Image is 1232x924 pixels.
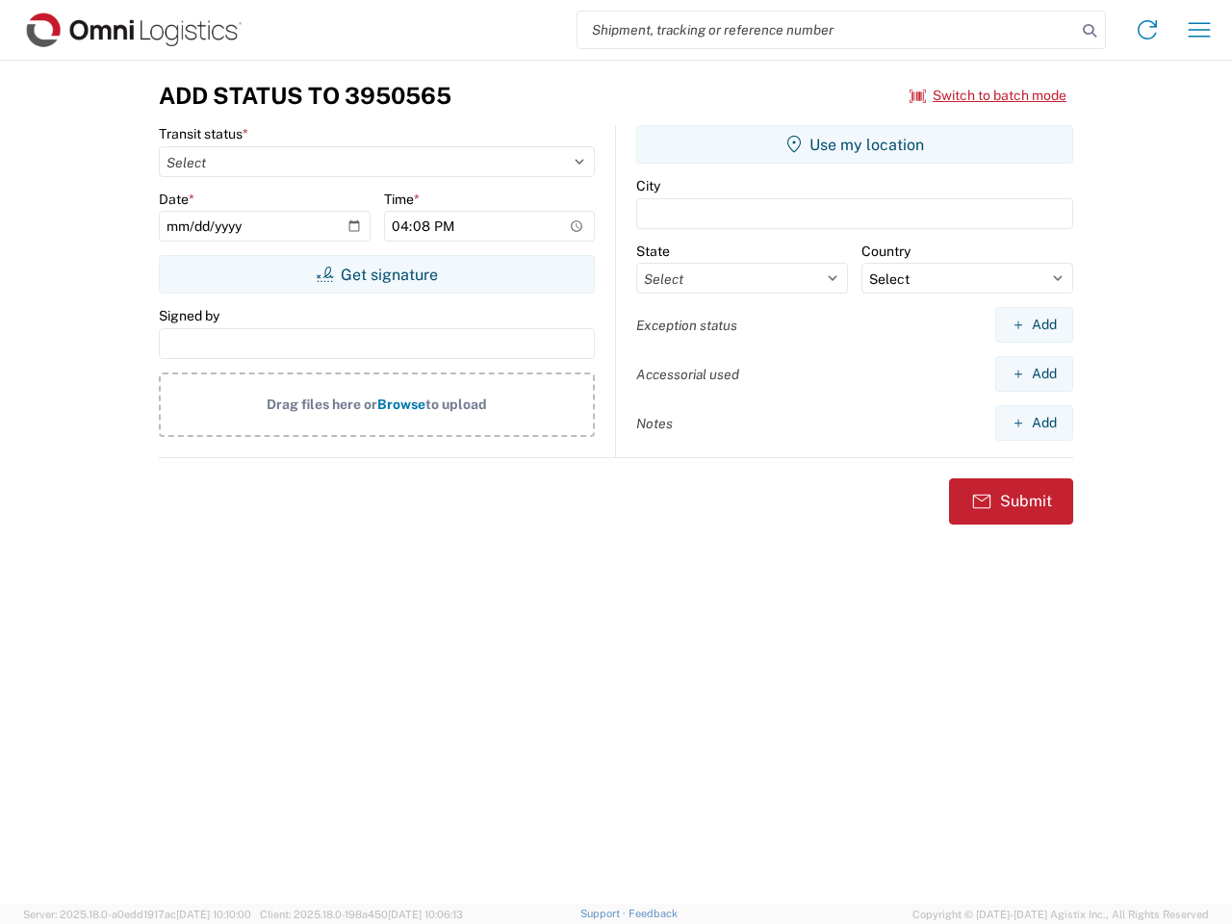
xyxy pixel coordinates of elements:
[580,908,629,919] a: Support
[861,243,911,260] label: Country
[912,906,1209,923] span: Copyright © [DATE]-[DATE] Agistix Inc., All Rights Reserved
[384,191,420,208] label: Time
[176,909,251,920] span: [DATE] 10:10:00
[995,405,1073,441] button: Add
[949,478,1073,525] button: Submit
[636,243,670,260] label: State
[388,909,463,920] span: [DATE] 10:06:13
[159,191,194,208] label: Date
[636,177,660,194] label: City
[636,317,737,334] label: Exception status
[636,366,739,383] label: Accessorial used
[636,125,1073,164] button: Use my location
[159,255,595,294] button: Get signature
[995,307,1073,343] button: Add
[159,82,451,110] h3: Add Status to 3950565
[995,356,1073,392] button: Add
[577,12,1076,48] input: Shipment, tracking or reference number
[636,415,673,432] label: Notes
[910,80,1066,112] button: Switch to batch mode
[425,397,487,412] span: to upload
[267,397,377,412] span: Drag files here or
[629,908,678,919] a: Feedback
[377,397,425,412] span: Browse
[159,125,248,142] label: Transit status
[260,909,463,920] span: Client: 2025.18.0-198a450
[23,909,251,920] span: Server: 2025.18.0-a0edd1917ac
[159,307,219,324] label: Signed by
